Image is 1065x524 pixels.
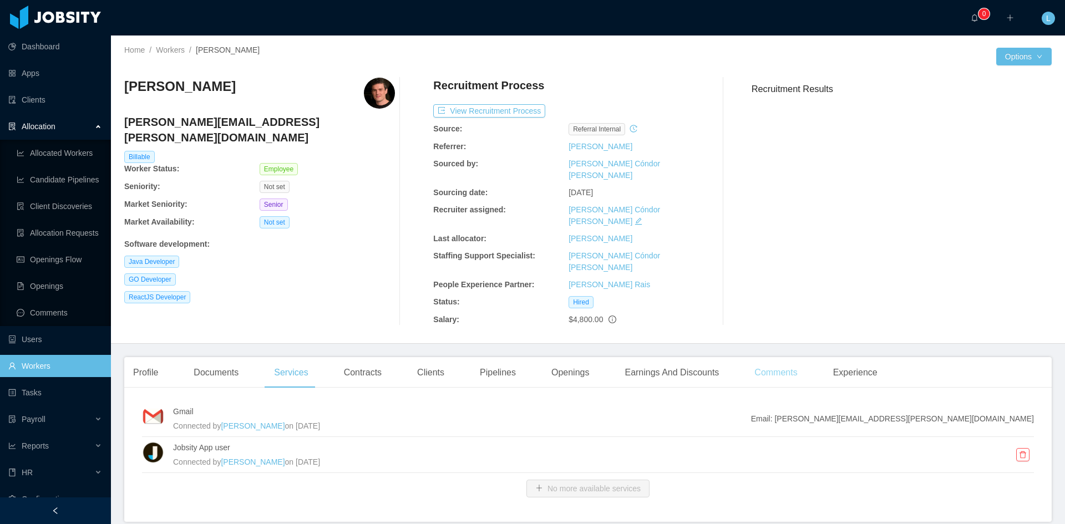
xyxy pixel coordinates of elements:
button: Optionsicon: down [996,48,1052,65]
a: [PERSON_NAME] [569,234,632,243]
div: Openings [542,357,599,388]
span: / [149,45,151,54]
a: [PERSON_NAME] Cóndor [PERSON_NAME] [569,205,660,226]
button: icon: delete [1016,448,1029,461]
i: icon: history [630,125,637,133]
a: Workers [156,45,185,54]
span: Payroll [22,415,45,424]
i: icon: solution [8,123,16,130]
b: Last allocator: [433,234,486,243]
span: Hired [569,296,594,308]
h3: Recruitment Results [752,82,1052,96]
sup: 0 [978,8,990,19]
span: Connected by [173,421,221,430]
a: icon: pie-chartDashboard [8,35,102,58]
a: icon: userWorkers [8,355,102,377]
h4: Jobsity App user [173,441,990,454]
b: Referrer: [433,142,466,151]
b: Market Availability: [124,217,195,226]
span: info-circle [608,316,616,323]
i: icon: line-chart [8,442,16,450]
h4: [PERSON_NAME][EMAIL_ADDRESS][PERSON_NAME][DOMAIN_NAME] [124,114,395,145]
span: Connected by [173,457,221,466]
a: icon: file-doneAllocation Requests [17,222,102,244]
div: Comments [745,357,806,388]
b: People Experience Partner: [433,280,534,289]
i: icon: plus [1006,14,1014,22]
span: Senior [260,199,288,211]
i: icon: book [8,469,16,476]
span: HR [22,468,33,477]
b: Status: [433,297,459,306]
div: Profile [124,357,167,388]
b: Software development : [124,240,210,248]
span: Reports [22,441,49,450]
span: Billable [124,151,155,163]
button: icon: exportView Recruitment Process [433,104,545,118]
a: [PERSON_NAME] Rais [569,280,650,289]
span: on [DATE] [285,421,321,430]
div: Pipelines [471,357,525,388]
button: icon: plusNo more available services [526,480,650,497]
span: [PERSON_NAME] [196,45,260,54]
div: Documents [185,357,247,388]
i: icon: file-protect [8,415,16,423]
a: [PERSON_NAME] [221,457,285,466]
div: Services [265,357,317,388]
span: Not set [260,216,290,228]
b: Market Seniority: [124,200,187,208]
i: icon: bell [971,14,978,22]
div: Clients [408,357,453,388]
a: icon: line-chartAllocated Workers [17,142,102,164]
a: icon: exportView Recruitment Process [433,106,545,115]
a: icon: appstoreApps [8,62,102,84]
a: icon: profileTasks [8,381,102,404]
a: [PERSON_NAME] [569,142,632,151]
span: Email: [PERSON_NAME][EMAIL_ADDRESS][PERSON_NAME][DOMAIN_NAME] [751,413,1034,425]
span: / [189,45,191,54]
h4: Gmail [173,405,751,418]
div: Experience [824,357,886,388]
b: Source: [433,124,462,133]
b: Seniority: [124,182,160,191]
a: Home [124,45,145,54]
a: icon: messageComments [17,302,102,324]
a: [PERSON_NAME] Cóndor [PERSON_NAME] [569,251,660,272]
a: icon: auditClients [8,89,102,111]
b: Sourced by: [433,159,478,168]
img: 82f50c97-6bb5-407a-ade1-baedf92ec351_68024f3aa7276-400w.png [364,78,395,109]
span: Employee [260,163,298,175]
a: [PERSON_NAME] Cóndor [PERSON_NAME] [569,159,660,180]
img: xuEYf3yjHv8fpvZcyFcbvD4AAAAASUVORK5CYII= [142,441,164,464]
i: icon: setting [8,495,16,503]
a: icon: file-searchClient Discoveries [17,195,102,217]
i: icon: edit [635,217,642,225]
span: Referral internal [569,123,625,135]
div: Contracts [335,357,390,388]
b: Salary: [433,315,459,324]
h3: [PERSON_NAME] [124,78,236,95]
a: icon: idcardOpenings Flow [17,248,102,271]
span: $4,800.00 [569,315,603,324]
span: Configuration [22,495,68,503]
span: L [1046,12,1051,25]
b: Staffing Support Specialist: [433,251,535,260]
a: [PERSON_NAME] [221,421,285,430]
div: Earnings And Discounts [616,357,728,388]
b: Sourcing date: [433,188,488,197]
img: kuLOZPwjcRA5AEBSsMqJNr0YAABA0AAACBoAABA0AACCBgAABA0AgKABAABBAwAAggYAQNAAAICgAQAQNAAAIGgAAEDQAAAIG... [142,405,164,428]
span: ReactJS Developer [124,291,190,303]
span: Allocation [22,122,55,131]
a: icon: robotUsers [8,328,102,350]
span: [DATE] [569,188,593,197]
a: icon: file-textOpenings [17,275,102,297]
b: Recruiter assigned: [433,205,506,214]
span: Java Developer [124,256,179,268]
b: Worker Status: [124,164,179,173]
span: GO Developer [124,273,176,286]
a: icon: line-chartCandidate Pipelines [17,169,102,191]
span: on [DATE] [285,457,321,466]
span: Not set [260,181,290,193]
h4: Recruitment Process [433,78,544,93]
